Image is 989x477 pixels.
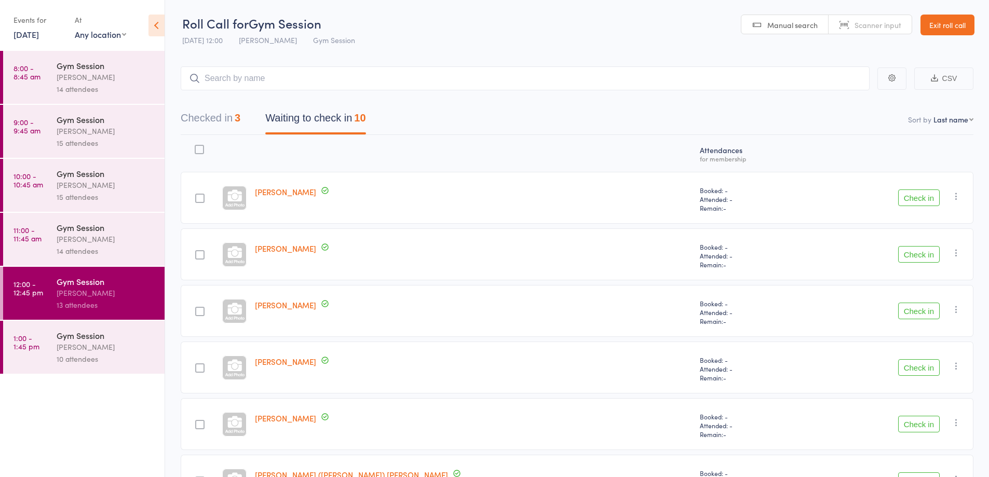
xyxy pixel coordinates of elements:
[3,51,165,104] a: 8:00 -8:45 amGym Session[PERSON_NAME]14 attendees
[255,413,316,424] a: [PERSON_NAME]
[57,60,156,71] div: Gym Session
[255,186,316,197] a: [PERSON_NAME]
[75,29,126,40] div: Any location
[57,191,156,203] div: 15 attendees
[696,140,808,167] div: Atten­dances
[57,341,156,353] div: [PERSON_NAME]
[700,430,804,439] span: Remain:
[57,276,156,287] div: Gym Session
[57,353,156,365] div: 10 attendees
[57,330,156,341] div: Gym Session
[898,189,940,206] button: Check in
[181,107,240,134] button: Checked in3
[255,356,316,367] a: [PERSON_NAME]
[181,66,870,90] input: Search by name
[313,35,355,45] span: Gym Session
[920,15,974,35] a: Exit roll call
[13,64,40,80] time: 8:00 - 8:45 am
[700,412,804,421] span: Booked: -
[933,114,968,125] div: Last name
[767,20,818,30] span: Manual search
[57,71,156,83] div: [PERSON_NAME]
[3,105,165,158] a: 9:00 -9:45 amGym Session[PERSON_NAME]15 attendees
[700,308,804,317] span: Attended: -
[354,112,365,124] div: 10
[13,226,42,242] time: 11:00 - 11:45 am
[700,260,804,269] span: Remain:
[57,83,156,95] div: 14 attendees
[57,287,156,299] div: [PERSON_NAME]
[723,317,726,325] span: -
[249,15,321,32] span: Gym Session
[13,172,43,188] time: 10:00 - 10:45 am
[700,155,804,162] div: for membership
[57,168,156,179] div: Gym Session
[700,373,804,382] span: Remain:
[182,15,249,32] span: Roll Call for
[898,303,940,319] button: Check in
[855,20,901,30] span: Scanner input
[57,299,156,311] div: 13 attendees
[700,195,804,203] span: Attended: -
[700,421,804,430] span: Attended: -
[700,203,804,212] span: Remain:
[700,186,804,195] span: Booked: -
[57,233,156,245] div: [PERSON_NAME]
[57,114,156,125] div: Gym Session
[723,373,726,382] span: -
[700,242,804,251] span: Booked: -
[13,118,40,134] time: 9:00 - 9:45 am
[57,125,156,137] div: [PERSON_NAME]
[700,364,804,373] span: Attended: -
[265,107,365,134] button: Waiting to check in10
[255,299,316,310] a: [PERSON_NAME]
[700,299,804,308] span: Booked: -
[898,359,940,376] button: Check in
[13,29,39,40] a: [DATE]
[908,114,931,125] label: Sort by
[723,260,726,269] span: -
[13,280,43,296] time: 12:00 - 12:45 pm
[3,159,165,212] a: 10:00 -10:45 amGym Session[PERSON_NAME]15 attendees
[75,11,126,29] div: At
[723,203,726,212] span: -
[914,67,973,90] button: CSV
[235,112,240,124] div: 3
[898,416,940,432] button: Check in
[3,213,165,266] a: 11:00 -11:45 amGym Session[PERSON_NAME]14 attendees
[182,35,223,45] span: [DATE] 12:00
[700,317,804,325] span: Remain:
[239,35,297,45] span: [PERSON_NAME]
[255,243,316,254] a: [PERSON_NAME]
[723,430,726,439] span: -
[13,334,39,350] time: 1:00 - 1:45 pm
[57,137,156,149] div: 15 attendees
[57,179,156,191] div: [PERSON_NAME]
[13,11,64,29] div: Events for
[700,251,804,260] span: Attended: -
[3,267,165,320] a: 12:00 -12:45 pmGym Session[PERSON_NAME]13 attendees
[57,245,156,257] div: 14 attendees
[57,222,156,233] div: Gym Session
[898,246,940,263] button: Check in
[700,356,804,364] span: Booked: -
[3,321,165,374] a: 1:00 -1:45 pmGym Session[PERSON_NAME]10 attendees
